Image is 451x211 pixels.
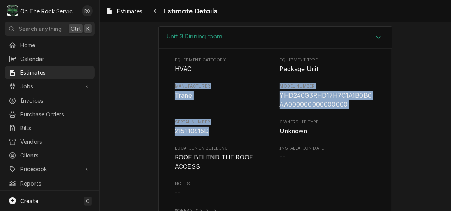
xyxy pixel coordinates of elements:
[159,27,392,49] button: Accordion Details Expand Trigger
[175,127,209,135] span: 215110615D
[5,52,95,65] a: Calendar
[175,91,272,100] span: Manufacturer
[280,119,376,125] span: Ownership Type
[280,64,376,74] span: Equipment Type
[20,165,79,173] span: Pricebook
[5,122,95,134] a: Bills
[175,181,376,187] span: Notes
[175,190,180,197] span: --
[20,198,38,204] span: Create
[175,119,272,125] span: Serial Number
[280,57,376,74] div: Equipment Type
[175,145,272,152] span: Location in Building
[280,153,376,162] span: Installation Date
[20,7,78,15] div: On The Rock Services
[5,80,95,93] a: Go to Jobs
[20,151,91,159] span: Clients
[20,82,79,90] span: Jobs
[280,127,376,136] span: Ownership Type
[175,64,272,74] span: Equipment Category
[175,153,272,171] span: Location in Building
[5,94,95,107] a: Invoices
[20,179,91,188] span: Reports
[175,119,272,136] div: Serial Number
[19,25,62,33] span: Search anything
[20,41,91,49] span: Home
[86,197,90,205] span: C
[280,57,376,63] span: Equipment Type
[280,91,376,109] span: Model Number
[82,5,93,16] div: Rich Ortega's Avatar
[20,138,91,146] span: Vendors
[280,119,376,136] div: Ownership Type
[5,66,95,79] a: Estimates
[5,108,95,121] a: Purchase Orders
[5,177,95,190] a: Reports
[175,83,272,109] div: Manufacturer
[5,163,95,175] a: Go to Pricebook
[20,55,91,63] span: Calendar
[162,6,217,16] span: Estimate Details
[280,154,285,161] span: --
[20,124,91,132] span: Bills
[7,5,18,16] div: O
[5,22,95,36] button: Search anythingCtrlK
[280,145,376,172] div: Installation Date
[280,127,307,135] span: Unknown
[7,5,18,16] div: On The Rock Services's Avatar
[175,57,272,63] span: Equipment Category
[20,110,91,118] span: Purchase Orders
[175,145,272,172] div: Location in Building
[175,65,192,73] span: HVAC
[175,189,376,198] span: Notes
[86,25,90,33] span: K
[167,33,222,40] h3: Unit 3 Dinning room
[175,127,272,136] span: Serial Number
[280,65,319,73] span: Package Unit
[175,154,255,170] span: ROOF BEHIND THE ROOF ACCESS
[175,57,272,74] div: Equipment Category
[175,83,272,89] span: Manufacturer
[117,7,142,15] span: Estimates
[5,135,95,148] a: Vendors
[20,68,91,77] span: Estimates
[5,39,95,52] a: Home
[20,97,91,105] span: Invoices
[149,5,162,17] button: Navigate back
[102,5,146,18] a: Estimates
[280,83,376,89] span: Model Number
[280,145,376,152] span: Installation Date
[280,83,376,109] div: Model Number
[71,25,81,33] span: Ctrl
[82,5,93,16] div: RO
[175,181,376,198] div: Notes
[5,149,95,162] a: Clients
[280,92,372,109] span: YHD240G3RHD17H7C1A1B0B0AA000000000000000
[159,27,392,49] div: Accordion Header
[175,92,192,99] span: Trane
